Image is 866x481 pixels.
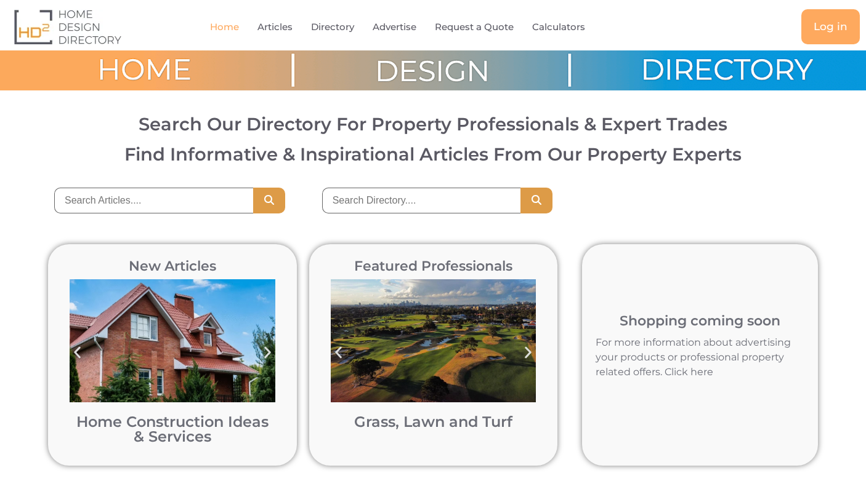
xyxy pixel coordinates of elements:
[21,145,846,163] h3: Find Informative & Inspirational Articles From Our Property Experts
[253,188,285,213] button: Search
[76,413,269,445] a: Home Construction Ideas & Services
[311,13,354,41] a: Directory
[435,13,514,41] a: Request a Quote
[814,22,848,32] span: Log in
[63,260,281,273] h2: New Articles
[354,413,512,431] a: Grass, Lawn and Turf
[588,314,812,328] h2: Shopping coming soon
[373,13,416,41] a: Advertise
[63,339,91,367] div: Previous
[177,13,646,41] nav: Menu
[514,339,542,367] div: Next
[801,9,860,44] a: Log in
[254,339,281,367] div: Next
[322,188,521,213] input: Search Directory....
[520,188,552,213] button: Search
[325,260,543,273] h2: Featured Professionals
[325,339,352,367] div: Previous
[257,13,293,41] a: Articles
[331,279,536,402] img: Bonnie Doon Golf Club in Sydney post turf pigment
[54,188,253,213] input: Search Articles....
[532,13,585,41] a: Calculators
[210,13,239,41] a: Home
[596,335,804,380] p: For more information about advertising your products or professional property related offers. Cli...
[21,115,846,133] h2: Search Our Directory For Property Professionals & Expert Trades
